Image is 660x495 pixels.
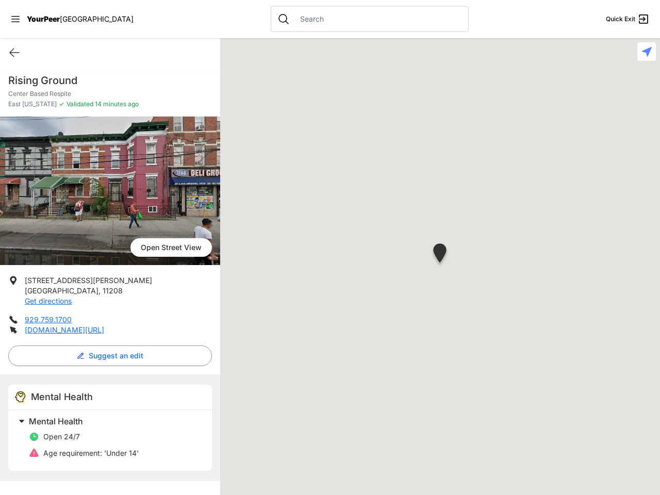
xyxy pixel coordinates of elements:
[89,351,143,361] span: Suggest an edit
[25,296,72,305] a: Get directions
[43,432,80,441] span: Open 24/7
[98,286,101,295] span: ,
[8,90,212,98] p: Center Based Respite
[67,100,93,108] span: Validated
[93,100,139,108] span: 14 minutes ago
[60,14,134,23] span: [GEOGRAPHIC_DATA]
[8,73,212,88] h1: Rising Ground
[431,243,449,267] div: Center Based Respite
[606,13,650,25] a: Quick Exit
[25,286,98,295] span: [GEOGRAPHIC_DATA]
[29,416,83,426] span: Mental Health
[25,325,104,334] a: [DOMAIN_NAME][URL]
[606,15,635,23] span: Quick Exit
[25,315,72,324] a: 929.759.1700
[130,238,212,257] span: Open Street View
[27,14,60,23] span: YourPeer
[25,276,152,285] span: [STREET_ADDRESS][PERSON_NAME]
[31,391,93,402] span: Mental Health
[8,345,212,366] button: Suggest an edit
[27,16,134,22] a: YourPeer[GEOGRAPHIC_DATA]
[103,286,123,295] span: 11208
[294,14,462,24] input: Search
[8,100,57,108] span: East [US_STATE]
[43,449,102,457] span: Age requirement:
[59,100,64,108] span: ✓
[43,448,139,458] p: 'Under 14'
